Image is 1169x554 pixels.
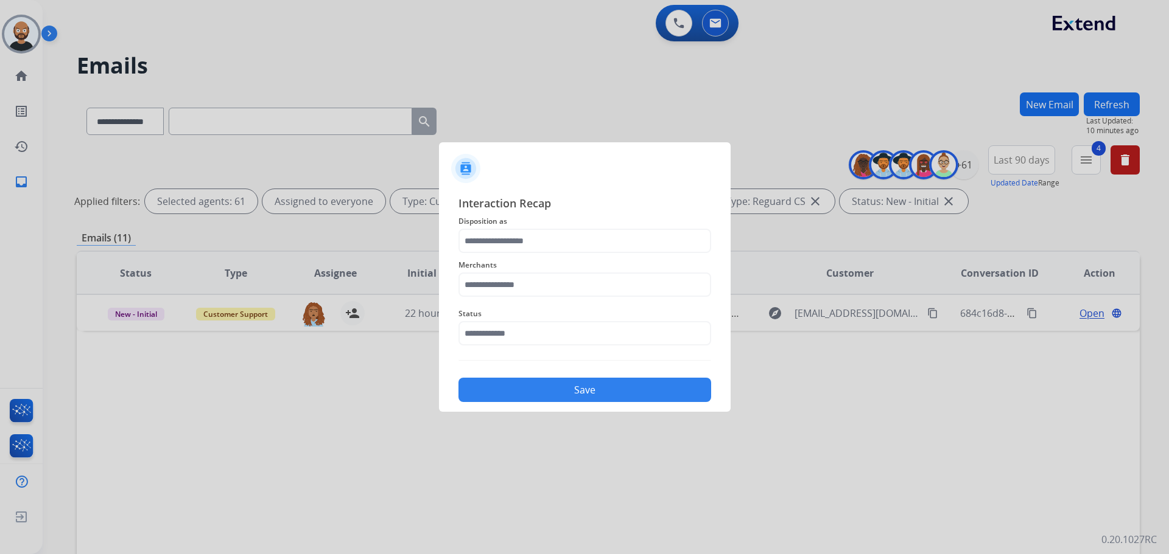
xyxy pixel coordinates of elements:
[458,214,711,229] span: Disposition as
[458,360,711,361] img: contact-recap-line.svg
[458,195,711,214] span: Interaction Recap
[451,154,480,183] img: contactIcon
[458,258,711,272] span: Merchants
[1101,532,1157,547] p: 0.20.1027RC
[458,306,711,321] span: Status
[458,378,711,402] button: Save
